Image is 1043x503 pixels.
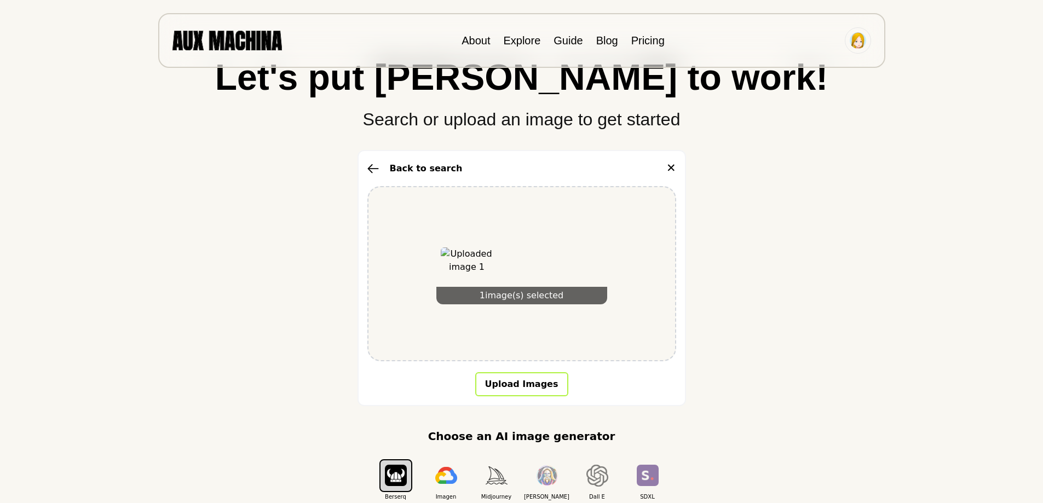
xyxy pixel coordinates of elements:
p: Search or upload an image to get started [22,95,1021,132]
a: Blog [596,34,618,47]
img: Dall E [586,465,608,487]
img: Midjourney [486,466,508,484]
button: Upload Images [475,372,568,396]
span: Dall E [572,493,623,501]
span: SDXL [623,493,673,501]
span: Berserq [371,493,421,501]
span: Imagen [421,493,471,501]
span: Midjourney [471,493,522,501]
h1: Let's put [PERSON_NAME] to work! [22,59,1021,95]
span: [PERSON_NAME] [522,493,572,501]
button: Back to search [367,162,463,175]
a: Explore [503,34,540,47]
img: Leonardo [536,465,558,485]
p: Choose an AI image generator [428,428,615,444]
img: SDXL [637,465,659,486]
img: AUX MACHINA [172,31,282,50]
img: Avatar [850,32,866,49]
a: Pricing [631,34,665,47]
a: Guide [554,34,583,47]
img: Uploaded image 1 [441,247,493,300]
div: 1 image(s) selected [436,287,607,304]
button: ✕ [666,160,676,177]
img: Berserq [385,465,407,486]
a: About [462,34,490,47]
img: Imagen [435,467,457,484]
